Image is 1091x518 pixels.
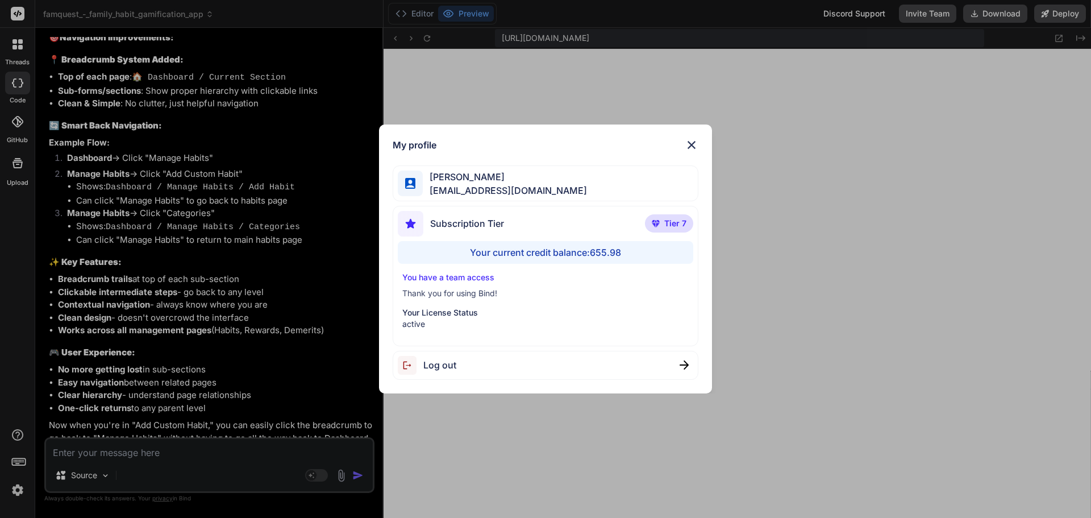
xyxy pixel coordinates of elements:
span: [EMAIL_ADDRESS][DOMAIN_NAME] [423,184,587,197]
h1: My profile [393,138,436,152]
img: close [685,138,698,152]
p: You have a team access [402,272,689,283]
img: profile [405,178,416,189]
p: active [402,318,689,330]
p: Thank you for using Bind! [402,288,689,299]
div: Your current credit balance: 655.98 [398,241,694,264]
p: Your License Status [402,307,689,318]
img: close [680,360,689,370]
span: [PERSON_NAME] [423,170,587,184]
img: logout [398,356,423,375]
span: Tier 7 [664,218,686,229]
img: subscription [398,211,423,237]
span: Log out [423,358,456,372]
img: premium [652,220,660,227]
span: Subscription Tier [430,217,504,230]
